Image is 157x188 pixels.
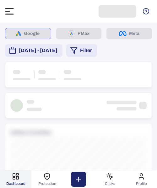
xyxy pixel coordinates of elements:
[66,44,97,57] button: Filter
[31,170,63,188] button: Protection
[38,181,56,186] span: Protection
[94,170,126,188] button: Clicks
[136,181,147,186] span: Profile
[126,170,157,188] button: Profile
[105,181,115,186] span: Clicks
[5,44,62,57] button: [DATE] - [DATE]
[19,47,57,54] span: [DATE] - [DATE]
[6,181,25,186] span: Dashboard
